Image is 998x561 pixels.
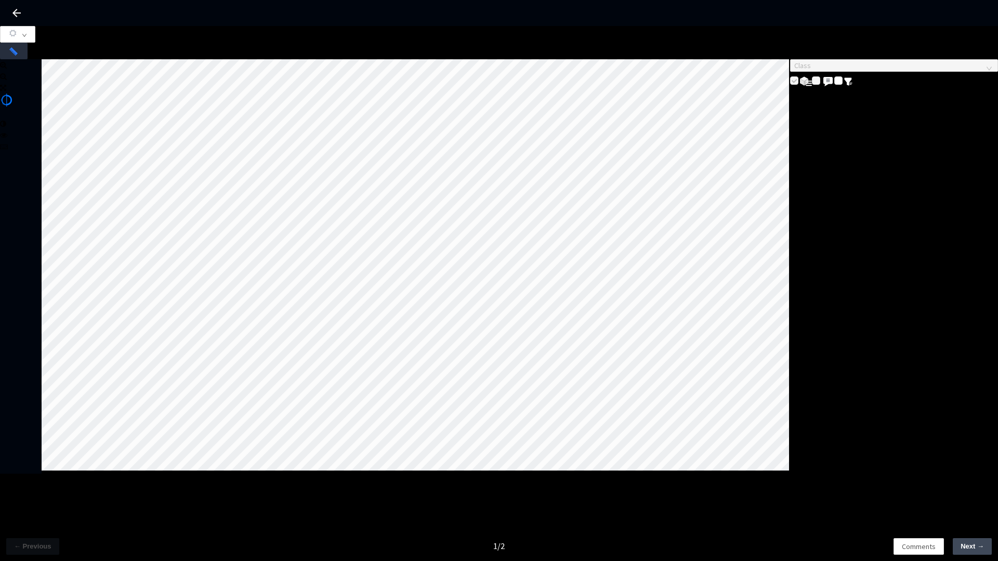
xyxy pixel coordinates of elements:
img: svg+xml;base64,PHN2ZyB4bWxucz0iaHR0cDovL3d3dy53My5vcmcvMjAwMC9zdmciIHdpZHRoPSIxNiIgaGVpZ2h0PSIxNi... [844,77,852,86]
span: Comments [902,541,936,552]
button: Next → [953,538,992,555]
span: Class [794,60,994,71]
div: 1 / 2 [493,540,505,553]
img: svg+xml;base64,PHN2ZyB3aWR0aD0iMjMiIGhlaWdodD0iMTkiIHZpZXdCb3g9IjAgMCAyMyAxOSIgZmlsbD0ibm9uZSIgeG... [800,76,812,86]
img: svg+xml;base64,PHN2ZyB3aWR0aD0iMjQiIGhlaWdodD0iMjQiIHZpZXdCb3g9IjAgMCAyNCAyNCIgZmlsbD0ibm9uZSIgeG... [822,75,834,88]
button: Comments [894,538,944,555]
span: Next → [961,541,984,552]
